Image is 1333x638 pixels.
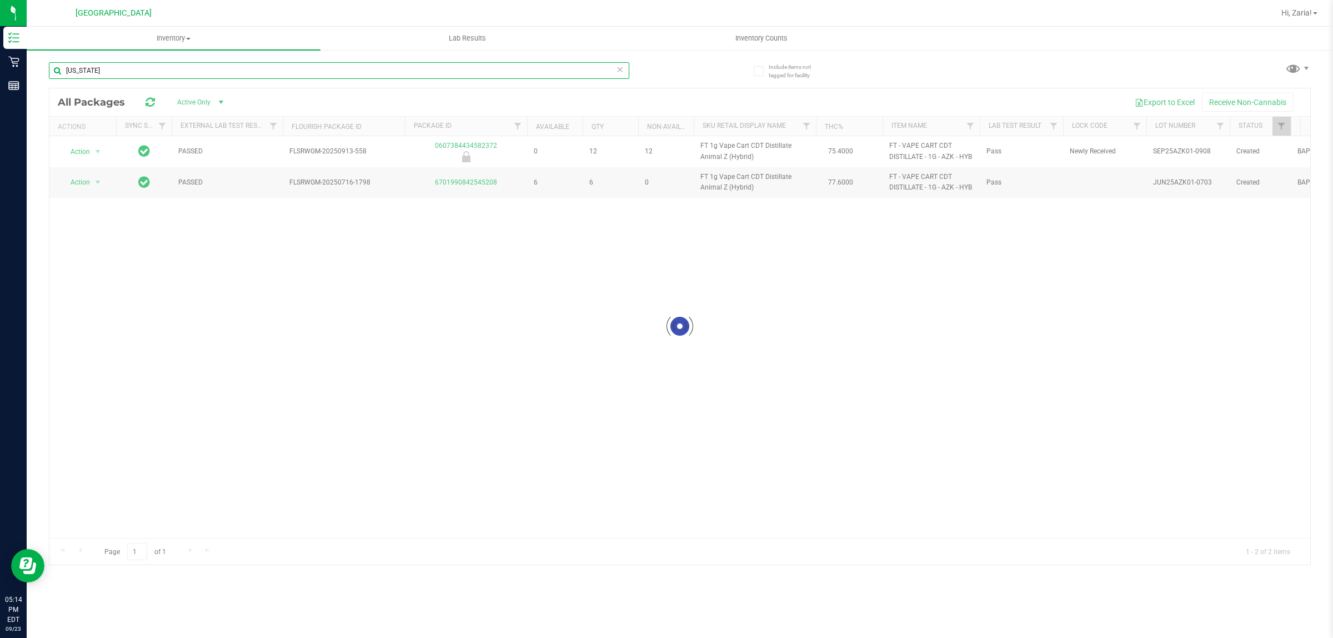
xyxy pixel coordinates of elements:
[8,56,19,67] inline-svg: Retail
[76,8,152,18] span: [GEOGRAPHIC_DATA]
[49,62,629,79] input: Search Package ID, Item Name, SKU, Lot or Part Number...
[1281,8,1312,17] span: Hi, Zaria!
[720,33,803,43] span: Inventory Counts
[320,27,614,50] a: Lab Results
[5,595,22,625] p: 05:14 PM EDT
[5,625,22,633] p: 09/23
[616,62,624,77] span: Clear
[8,80,19,91] inline-svg: Reports
[11,549,44,582] iframe: Resource center
[8,32,19,43] inline-svg: Inventory
[27,33,320,43] span: Inventory
[769,63,824,79] span: Include items not tagged for facility
[614,27,908,50] a: Inventory Counts
[27,27,320,50] a: Inventory
[434,33,501,43] span: Lab Results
